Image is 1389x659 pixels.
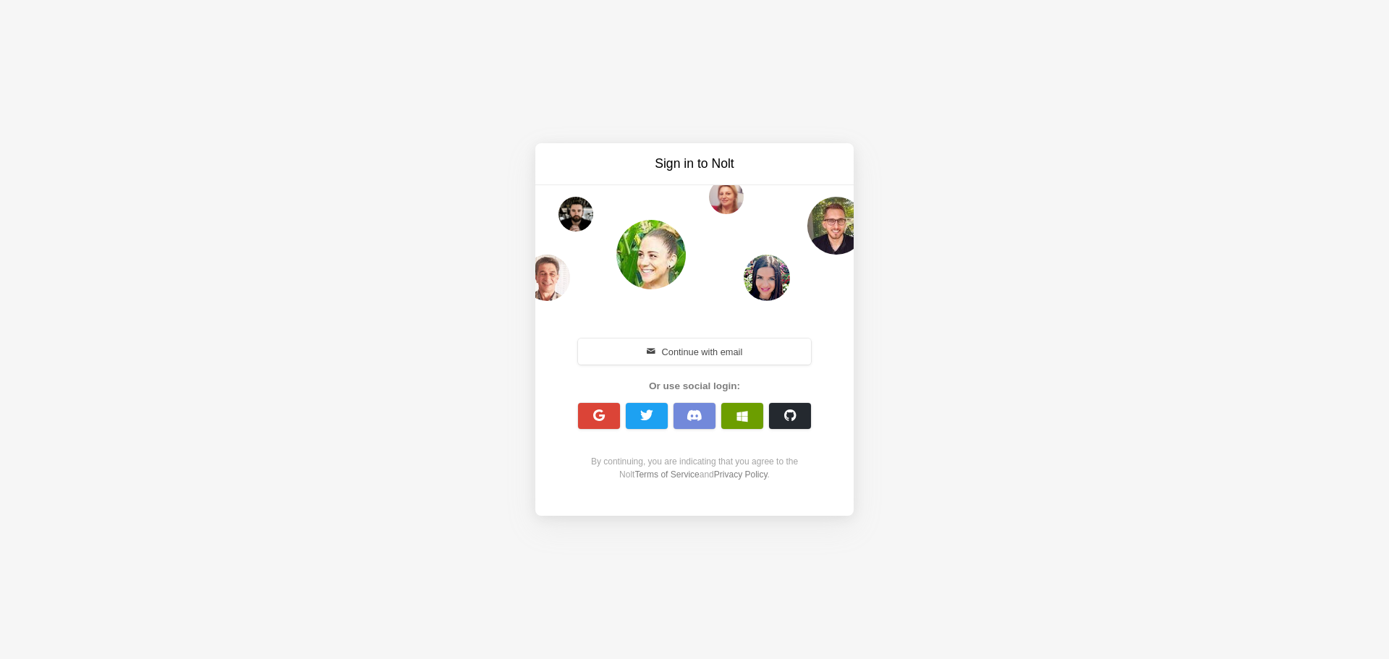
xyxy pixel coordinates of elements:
[570,379,819,394] div: Or use social login:
[573,155,816,173] h3: Sign in to Nolt
[570,455,819,481] div: By continuing, you are indicating that you agree to the Nolt and .
[714,469,768,480] a: Privacy Policy
[578,339,811,365] button: Continue with email
[634,469,699,480] a: Terms of Service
